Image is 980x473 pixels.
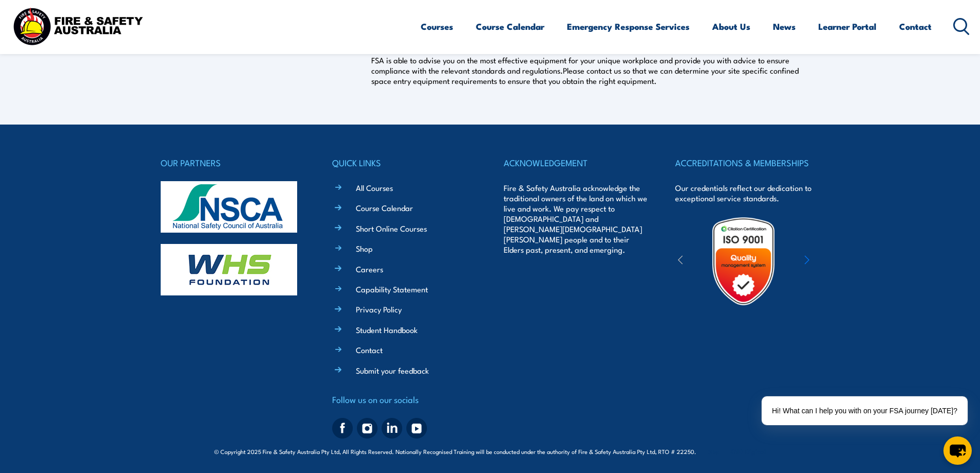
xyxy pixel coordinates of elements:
[356,304,402,314] a: Privacy Policy
[356,223,427,234] a: Short Online Courses
[356,284,428,294] a: Capability Statement
[899,13,932,40] a: Contact
[730,446,766,456] a: KND Digital
[371,55,820,86] p: FSA is able to advise you on the most effective equipment for your unique workplace and provide y...
[214,446,766,456] span: © Copyright 2025 Fire & Safety Australia Pty Ltd, All Rights Reserved. Nationally Recognised Trai...
[161,181,297,233] img: nsca-logo-footer
[818,13,876,40] a: Learner Portal
[708,447,766,456] span: Site:
[356,202,413,213] a: Course Calendar
[356,182,393,193] a: All Courses
[356,365,429,376] a: Submit your feedback
[567,13,690,40] a: Emergency Response Services
[356,264,383,274] a: Careers
[712,13,750,40] a: About Us
[161,155,305,170] h4: OUR PARTNERS
[356,324,418,335] a: Student Handbook
[773,13,796,40] a: News
[332,155,476,170] h4: QUICK LINKS
[332,392,476,407] h4: Follow us on our socials
[504,155,648,170] h4: ACKNOWLEDGEMENT
[476,13,544,40] a: Course Calendar
[943,436,972,465] button: chat-button
[356,344,383,355] a: Contact
[789,243,879,279] img: ewpa-logo
[762,396,968,425] div: Hi! What can I help you with on your FSA journey [DATE]?
[698,216,788,306] img: Untitled design (19)
[421,13,453,40] a: Courses
[161,244,297,295] img: whs-logo-footer
[504,183,648,255] p: Fire & Safety Australia acknowledge the traditional owners of the land on which we live and work....
[356,243,373,254] a: Shop
[675,155,819,170] h4: ACCREDITATIONS & MEMBERSHIPS
[675,183,819,203] p: Our credentials reflect our dedication to exceptional service standards.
